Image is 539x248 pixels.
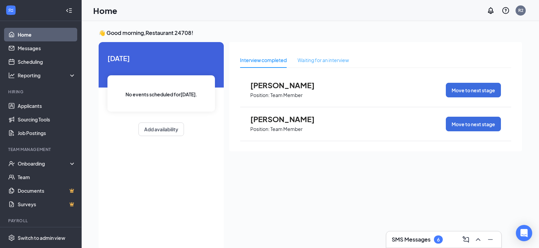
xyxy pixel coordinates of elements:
[250,81,325,90] span: [PERSON_NAME]
[8,89,74,95] div: Hiring
[18,184,76,197] a: DocumentsCrown
[487,6,495,15] svg: Notifications
[446,117,501,131] button: Move to next stage
[18,126,76,140] a: Job Postings
[485,234,496,245] button: Minimize
[107,53,215,63] span: [DATE]
[240,56,287,64] div: Interview completed
[8,218,74,224] div: Payroll
[502,6,510,15] svg: QuestionInfo
[446,83,501,97] button: Move to next stage
[7,7,14,14] svg: WorkstreamLogo
[18,160,70,167] div: Onboarding
[93,5,117,16] h1: Home
[18,28,76,41] a: Home
[18,72,76,79] div: Reporting
[250,126,270,132] p: Position:
[474,235,482,244] svg: ChevronUp
[18,113,76,126] a: Sourcing Tools
[18,55,76,69] a: Scheduling
[99,29,522,37] h3: 👋 Good morning, Restaurant 24708 !
[516,225,532,241] div: Open Intercom Messenger
[298,56,349,64] div: Waiting for an interview
[486,235,494,244] svg: Minimize
[8,72,15,79] svg: Analysis
[138,122,184,136] button: Add availability
[8,160,15,167] svg: UserCheck
[18,197,76,211] a: SurveysCrown
[270,92,303,98] p: Team Member
[18,234,65,241] div: Switch to admin view
[392,236,431,243] h3: SMS Messages
[518,7,523,13] div: R2
[18,41,76,55] a: Messages
[250,115,325,123] span: [PERSON_NAME]
[250,92,270,98] p: Position:
[18,99,76,113] a: Applicants
[18,170,76,184] a: Team
[437,237,440,243] div: 6
[460,234,471,245] button: ComposeMessage
[462,235,470,244] svg: ComposeMessage
[125,91,197,98] span: No events scheduled for [DATE] .
[270,126,303,132] p: Team Member
[8,147,74,152] div: Team Management
[473,234,484,245] button: ChevronUp
[8,234,15,241] svg: Settings
[66,7,72,14] svg: Collapse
